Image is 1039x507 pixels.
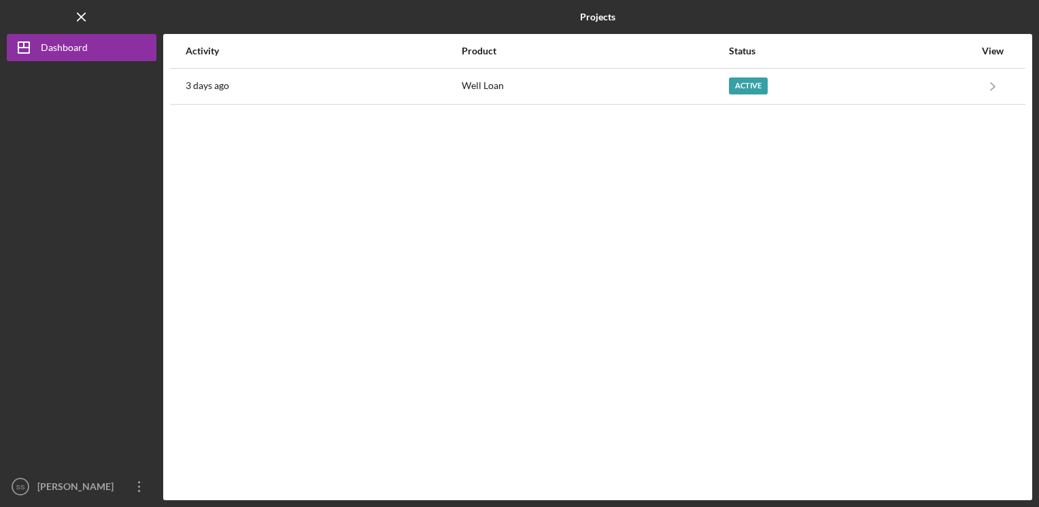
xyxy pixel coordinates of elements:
[7,473,156,500] button: SS[PERSON_NAME]
[462,69,728,103] div: Well Loan
[729,77,768,94] div: Active
[34,473,122,504] div: [PERSON_NAME]
[729,46,974,56] div: Status
[976,46,1010,56] div: View
[580,12,615,22] b: Projects
[7,34,156,61] button: Dashboard
[41,34,88,65] div: Dashboard
[186,46,460,56] div: Activity
[462,46,728,56] div: Product
[16,483,25,491] text: SS
[186,80,229,91] time: 2025-08-22 13:08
